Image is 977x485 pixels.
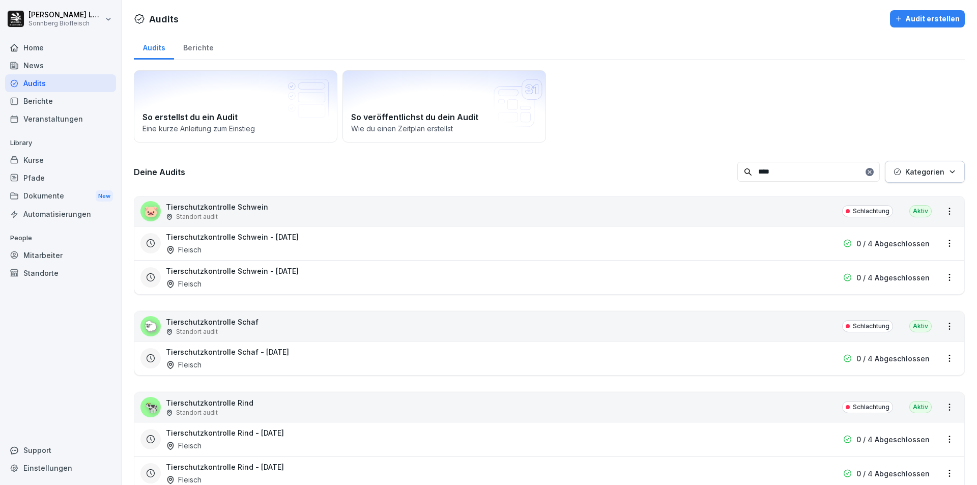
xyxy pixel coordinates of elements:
[28,20,103,27] p: Sonnberg Biofleisch
[909,320,932,332] div: Aktiv
[5,169,116,187] a: Pfade
[5,39,116,56] a: Home
[166,202,268,212] p: Tierschutzkontrolle Schwein
[28,11,103,19] p: [PERSON_NAME] Lumetsberger
[142,111,329,123] h2: So erstellst du ein Audit
[5,135,116,151] p: Library
[166,244,202,255] div: Fleisch
[5,205,116,223] a: Automatisierungen
[5,459,116,477] a: Einstellungen
[166,266,299,276] h3: Tierschutzkontrolle Schwein - [DATE]
[5,187,116,206] a: DokumenteNew
[134,166,732,178] h3: Deine Audits
[351,111,537,123] h2: So veröffentlichst du dein Audit
[140,201,161,221] div: 🐷
[856,272,930,283] p: 0 / 4 Abgeschlossen
[176,327,218,336] p: Standort audit
[166,397,253,408] p: Tierschutzkontrolle Rind
[166,317,258,327] p: Tierschutzkontrolle Schaf
[856,468,930,479] p: 0 / 4 Abgeschlossen
[853,207,889,216] p: Schlachtung
[895,13,960,24] div: Audit erstellen
[166,427,284,438] h3: Tierschutzkontrolle Rind - [DATE]
[140,316,161,336] div: 🐑
[856,238,930,249] p: 0 / 4 Abgeschlossen
[176,212,218,221] p: Standort audit
[5,92,116,110] a: Berichte
[890,10,965,27] button: Audit erstellen
[856,434,930,445] p: 0 / 4 Abgeschlossen
[166,359,202,370] div: Fleisch
[5,246,116,264] a: Mitarbeiter
[853,322,889,331] p: Schlachtung
[5,441,116,459] div: Support
[885,161,965,183] button: Kategorien
[174,34,222,60] a: Berichte
[905,166,944,177] p: Kategorien
[853,403,889,412] p: Schlachtung
[5,110,116,128] a: Veranstaltungen
[909,401,932,413] div: Aktiv
[96,190,113,202] div: New
[5,151,116,169] a: Kurse
[5,187,116,206] div: Dokumente
[5,74,116,92] a: Audits
[5,56,116,74] a: News
[142,123,329,134] p: Eine kurze Anleitung zum Einstieg
[176,408,218,417] p: Standort audit
[134,34,174,60] a: Audits
[166,440,202,451] div: Fleisch
[5,230,116,246] p: People
[134,70,337,142] a: So erstellst du ein AuditEine kurze Anleitung zum Einstieg
[166,232,299,242] h3: Tierschutzkontrolle Schwein - [DATE]
[909,205,932,217] div: Aktiv
[5,264,116,282] a: Standorte
[166,347,289,357] h3: Tierschutzkontrolle Schaf - [DATE]
[342,70,546,142] a: So veröffentlichst du dein AuditWie du einen Zeitplan erstellst
[140,397,161,417] div: 🐄
[149,12,179,26] h1: Audits
[166,278,202,289] div: Fleisch
[166,474,202,485] div: Fleisch
[856,353,930,364] p: 0 / 4 Abgeschlossen
[166,462,284,472] h3: Tierschutzkontrolle Rind - [DATE]
[351,123,537,134] p: Wie du einen Zeitplan erstellst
